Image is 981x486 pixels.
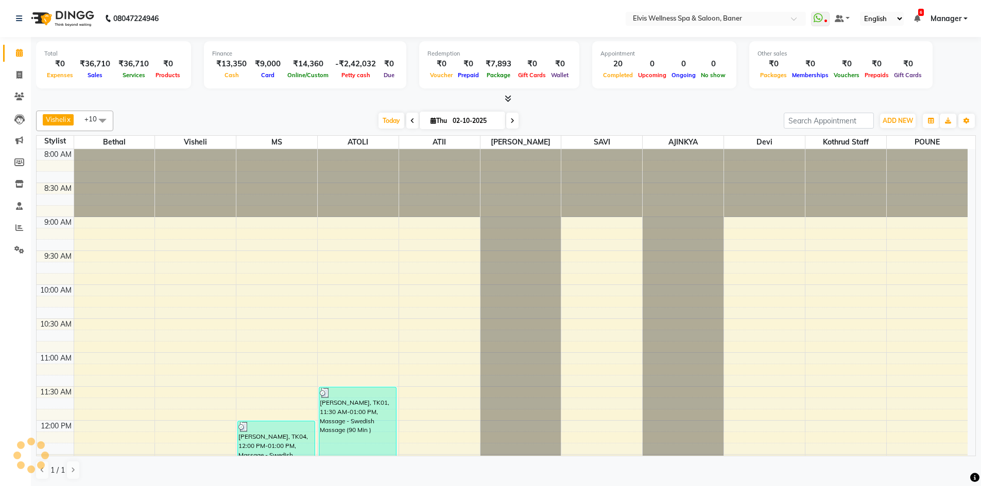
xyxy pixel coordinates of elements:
[918,9,924,16] span: 6
[862,71,891,79] span: Prepaids
[669,58,698,70] div: 0
[155,136,236,149] span: Visheli
[39,455,74,465] div: 12:30 PM
[669,71,698,79] span: Ongoing
[38,319,74,330] div: 10:30 AM
[251,58,285,70] div: ₹9,000
[85,71,105,79] span: Sales
[548,71,571,79] span: Wallet
[378,113,404,129] span: Today
[339,71,373,79] span: Petty cash
[212,49,398,58] div: Finance
[600,49,728,58] div: Appointment
[427,58,455,70] div: ₹0
[50,465,65,476] span: 1 / 1
[450,113,501,129] input: 2025-10-02
[480,136,561,149] span: [PERSON_NAME]
[931,13,961,24] span: Manager
[880,114,916,128] button: ADD NEW
[39,421,74,431] div: 12:00 PM
[42,183,74,194] div: 8:30 AM
[758,49,924,58] div: Other sales
[481,58,515,70] div: ₹7,893
[38,353,74,364] div: 11:00 AM
[42,217,74,228] div: 9:00 AM
[887,136,968,149] span: POUNE
[643,136,724,149] span: AJINKYA
[561,136,642,149] span: SAVI
[113,4,159,33] b: 08047224946
[399,136,480,149] span: ATII
[259,71,277,79] span: Card
[831,58,862,70] div: ₹0
[74,136,155,149] span: Bethal
[381,71,397,79] span: Due
[236,136,317,149] span: MS
[600,71,635,79] span: Completed
[914,14,920,23] a: 6
[153,58,183,70] div: ₹0
[46,115,66,123] span: Visheli
[38,387,74,398] div: 11:30 AM
[484,71,513,79] span: Package
[427,49,571,58] div: Redemption
[600,58,635,70] div: 20
[26,4,97,33] img: logo
[37,136,74,147] div: Stylist
[66,115,71,123] a: x
[380,58,398,70] div: ₹0
[883,117,913,124] span: ADD NEW
[222,71,242,79] span: Cash
[153,71,183,79] span: Products
[758,58,789,70] div: ₹0
[428,117,450,124] span: Thu
[114,58,153,70] div: ₹36,710
[38,285,74,296] div: 10:00 AM
[44,71,76,79] span: Expenses
[698,58,728,70] div: 0
[84,115,105,123] span: +10
[635,71,669,79] span: Upcoming
[76,58,114,70] div: ₹36,710
[548,58,571,70] div: ₹0
[455,58,481,70] div: ₹0
[42,149,74,160] div: 8:00 AM
[515,71,548,79] span: Gift Cards
[44,49,183,58] div: Total
[515,58,548,70] div: ₹0
[455,71,481,79] span: Prepaid
[891,58,924,70] div: ₹0
[635,58,669,70] div: 0
[44,58,76,70] div: ₹0
[805,136,886,149] span: Kothrud Staff
[831,71,862,79] span: Vouchers
[212,58,251,70] div: ₹13,350
[724,136,805,149] span: Devi
[862,58,891,70] div: ₹0
[331,58,380,70] div: -₹2,42,032
[427,71,455,79] span: Voucher
[698,71,728,79] span: No show
[789,58,831,70] div: ₹0
[120,71,148,79] span: Services
[42,251,74,262] div: 9:30 AM
[891,71,924,79] span: Gift Cards
[758,71,789,79] span: Packages
[784,113,874,129] input: Search Appointment
[789,71,831,79] span: Memberships
[318,136,399,149] span: ATOLI
[285,71,331,79] span: Online/Custom
[285,58,331,70] div: ₹14,360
